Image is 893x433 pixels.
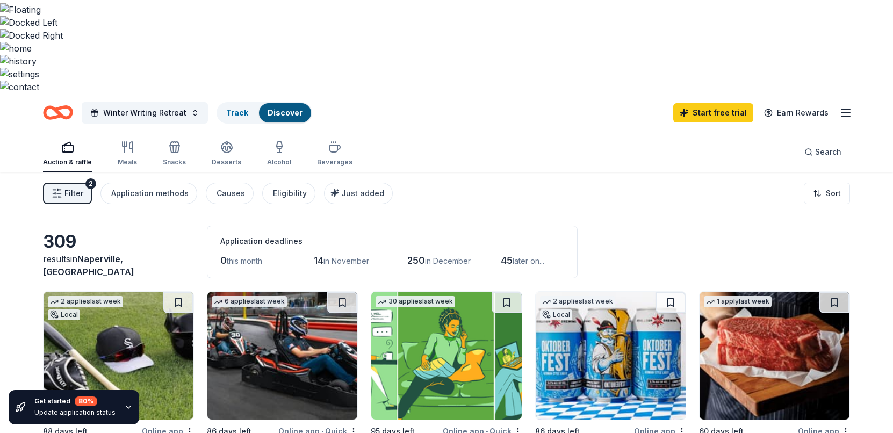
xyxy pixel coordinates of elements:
span: 14 [314,255,323,266]
div: Meals [118,158,137,167]
button: Application methods [100,183,197,204]
button: Alcohol [267,136,291,172]
button: Beverages [317,136,352,172]
div: 2 applies last week [48,296,123,307]
span: 45 [501,255,513,266]
div: Local [48,309,80,320]
div: 80 % [75,396,97,406]
a: Track [226,108,248,117]
span: 0 [220,255,227,266]
span: in [43,254,134,277]
button: Desserts [212,136,241,172]
span: in November [323,256,369,265]
div: 2 applies last week [540,296,615,307]
img: Image for Omaha Steaks [700,292,849,420]
div: Update application status [34,408,116,417]
div: 1 apply last week [704,296,772,307]
a: Home [43,100,73,125]
span: in December [425,256,471,265]
img: Image for K1 Speed [207,292,357,420]
button: Meals [118,136,137,172]
div: Auction & raffle [43,158,92,167]
span: 250 [407,255,425,266]
div: Snacks [163,158,186,167]
button: TrackDiscover [217,102,312,124]
div: Alcohol [267,158,291,167]
div: Application deadlines [220,235,564,248]
button: Auction & raffle [43,136,92,172]
span: Sort [826,187,841,200]
img: Image for BetterHelp Social Impact [371,292,521,420]
div: 30 applies last week [376,296,455,307]
div: 309 [43,231,194,252]
div: Causes [217,187,245,200]
button: Causes [206,183,254,204]
span: later on... [513,256,544,265]
div: Application methods [111,187,189,200]
div: Desserts [212,158,241,167]
span: Search [815,146,841,158]
a: Start free trial [673,103,753,122]
span: Naperville, [GEOGRAPHIC_DATA] [43,254,134,277]
a: Discover [268,108,303,117]
span: Filter [64,187,83,200]
button: Snacks [163,136,186,172]
img: Image for Revolution Brewing [536,292,686,420]
button: Search [796,141,850,163]
div: results [43,252,194,278]
button: Filter2 [43,183,92,204]
button: Winter Writing Retreat [82,102,208,124]
button: Just added [324,183,393,204]
button: Sort [804,183,850,204]
div: Local [540,309,572,320]
button: Eligibility [262,183,315,204]
div: Beverages [317,158,352,167]
div: 2 [85,178,96,189]
div: 6 applies last week [212,296,287,307]
div: Get started [34,396,116,406]
span: Just added [341,189,384,198]
span: Winter Writing Retreat [103,106,186,119]
a: Earn Rewards [758,103,835,122]
span: this month [227,256,262,265]
div: Eligibility [273,187,307,200]
img: Image for Chicago White Sox [44,292,193,420]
